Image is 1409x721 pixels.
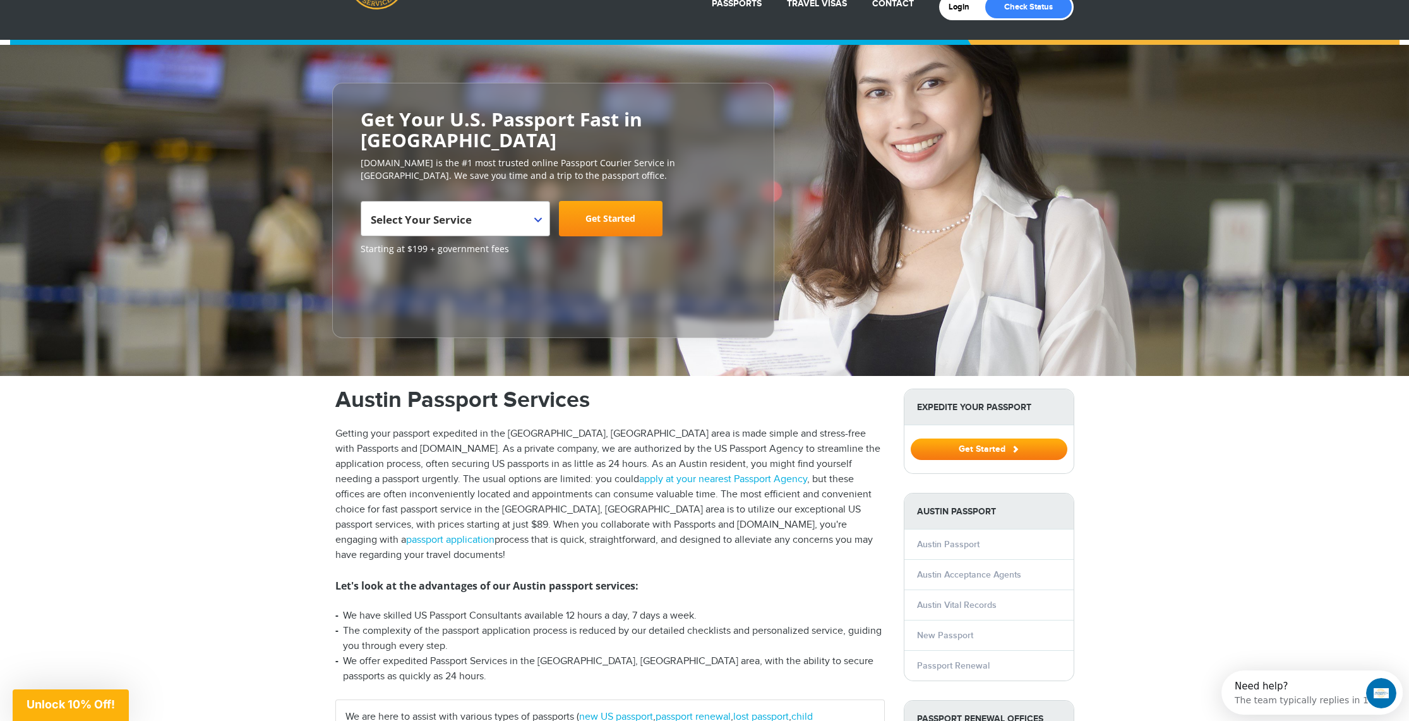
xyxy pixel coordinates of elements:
[335,624,885,654] li: The complexity of the passport application process is reduced by our detailed checklists and pers...
[361,157,746,182] p: [DOMAIN_NAME] is the #1 most trusted online Passport Courier Service in [GEOGRAPHIC_DATA]. We sav...
[917,630,973,641] a: New Passport
[335,389,885,411] h1: Austin Passport Services
[13,689,129,721] div: Unlock 10% Off!
[904,389,1074,425] strong: Expedite Your Passport
[917,569,1021,580] a: Austin Acceptance Agents
[361,201,550,236] span: Select Your Service
[406,534,495,546] a: passport application
[335,578,885,593] h3: Let's look at the advantages of our Austin passport services:
[13,11,153,21] div: Need help?
[1366,678,1396,708] iframe: Intercom live chat
[5,5,190,40] div: Open Intercom Messenger
[911,444,1067,454] a: Get Started
[335,609,885,624] li: We have skilled US Passport Consultants available 12 hours a day, 7 days a week.
[1221,670,1403,715] iframe: Intercom live chat discovery launcher
[361,243,746,255] span: Starting at $199 + government fees
[13,21,153,34] div: The team typically replies in 1d
[911,439,1067,460] button: Get Started
[949,2,978,12] a: Login
[27,698,115,711] span: Unlock 10% Off!
[917,600,997,610] a: Austin Vital Records
[361,262,455,325] iframe: Customer reviews powered by Trustpilot
[361,109,746,150] h2: Get Your U.S. Passport Fast in [GEOGRAPHIC_DATA]
[559,201,663,236] a: Get Started
[335,427,885,563] p: Getting your passport expedited in the [GEOGRAPHIC_DATA], [GEOGRAPHIC_DATA] area is made simple a...
[917,660,990,671] a: Passport Renewal
[917,539,980,550] a: Austin Passport
[371,206,537,241] span: Select Your Service
[371,212,472,227] span: Select Your Service
[335,654,885,684] li: We offer expedited Passport Services in the [GEOGRAPHIC_DATA], [GEOGRAPHIC_DATA] area, with the a...
[904,494,1074,530] strong: Austin Passport
[639,473,807,485] a: apply at your nearest Passport Agency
